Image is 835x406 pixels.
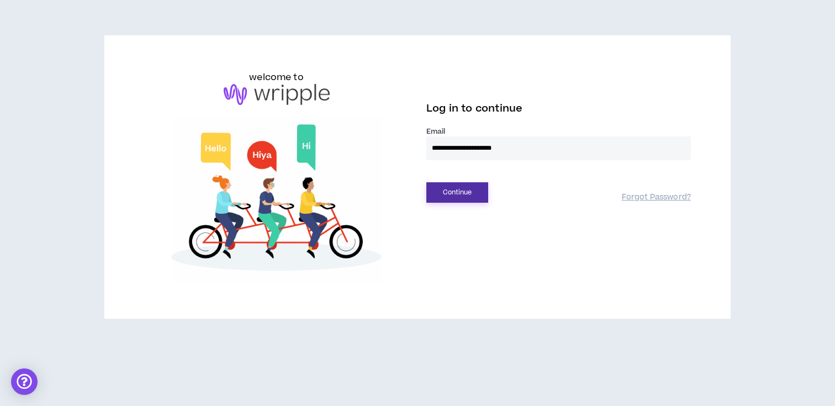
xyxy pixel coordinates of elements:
div: Open Intercom Messenger [11,368,38,395]
a: Forgot Password? [622,192,691,203]
button: Continue [426,182,488,203]
span: Log in to continue [426,102,522,115]
h6: welcome to [249,71,304,84]
img: Welcome to Wripple [144,116,409,283]
img: logo-brand.png [224,84,330,105]
label: Email [426,126,691,136]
